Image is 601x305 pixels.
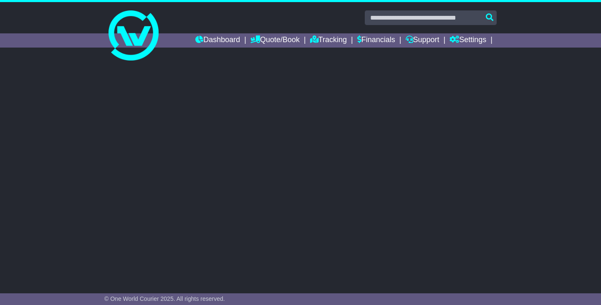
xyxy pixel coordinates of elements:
[406,33,439,48] a: Support
[449,33,486,48] a: Settings
[195,33,240,48] a: Dashboard
[104,295,225,302] span: © One World Courier 2025. All rights reserved.
[357,33,395,48] a: Financials
[250,33,300,48] a: Quote/Book
[310,33,347,48] a: Tracking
